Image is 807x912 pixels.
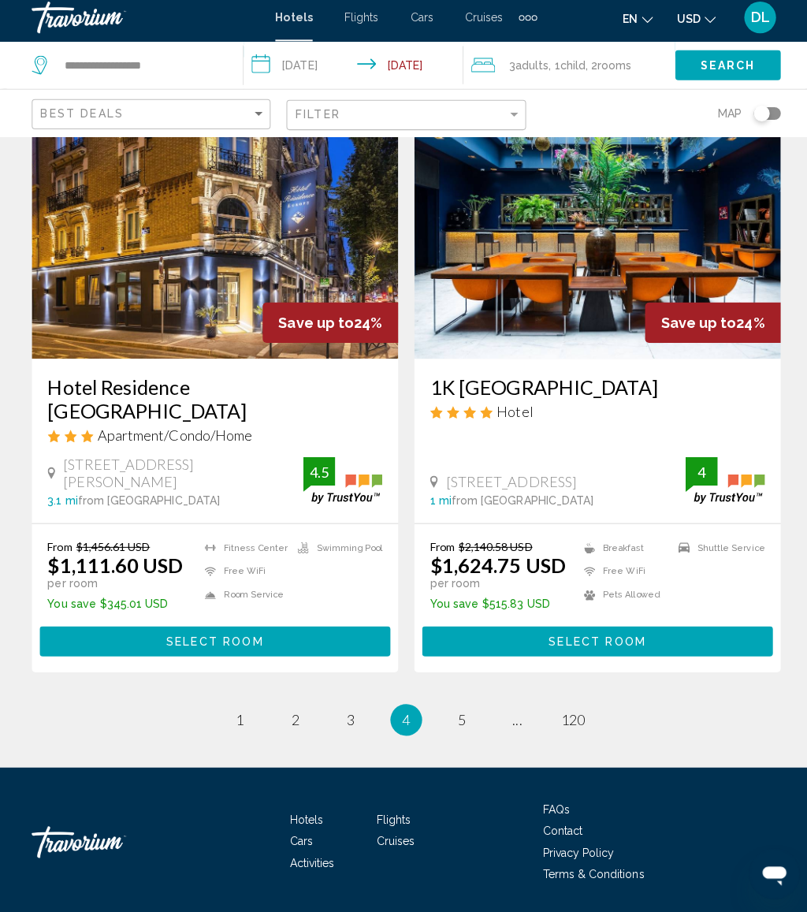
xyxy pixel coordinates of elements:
[619,13,649,36] button: Change language
[681,460,760,507] img: trustyou-badge.svg
[713,108,737,130] span: Map
[301,460,380,507] img: trustyou-badge.svg
[666,542,760,558] li: Shuttle Service
[47,556,182,579] ins: $1,111.60 USD
[506,60,545,82] span: 3
[671,56,775,85] button: Search
[195,566,288,582] li: Free WiFi
[293,114,338,126] span: Filter
[681,466,712,485] div: 4
[427,406,760,423] div: 4 star Hotel
[427,542,452,556] span: From
[672,13,711,36] button: Change currency
[462,17,500,30] a: Cruises
[427,497,448,510] span: 1 mi
[419,628,768,657] button: Select Room
[301,466,333,485] div: 4.5
[456,542,529,556] del: $2,140.58 USD
[656,318,731,335] span: Save up to
[539,868,640,880] span: Terms & Conditions
[746,16,764,32] span: DL
[40,114,264,127] mat-select: Sort by
[427,600,562,612] p: $515.83 USD
[40,113,123,125] span: Best Deals
[744,849,794,899] iframe: Botón para iniciar la ventana de mensajería
[47,378,380,426] a: Hotel Residence [GEOGRAPHIC_DATA]
[39,632,388,650] a: Select Room
[407,17,430,30] a: Cars
[512,65,545,77] span: Adults
[411,110,775,363] img: Hotel image
[277,318,351,335] span: Save up to
[572,542,666,558] li: Breakfast
[427,600,475,612] span: You save
[32,8,258,39] a: Travorium
[419,632,768,650] a: Select Room
[165,638,262,650] span: Select Room
[493,406,530,423] span: Hotel
[515,11,534,36] button: Extra navigation items
[288,814,322,827] a: Hotels
[77,497,218,510] span: from [GEOGRAPHIC_DATA]
[32,110,396,363] img: Hotel image
[672,19,696,32] span: USD
[557,713,581,730] span: 120
[443,476,573,493] span: [STREET_ADDRESS]
[97,430,251,447] span: Apartment/Condo/Home
[400,713,407,730] span: 4
[572,566,666,582] li: Free WiFi
[572,590,666,605] li: Pets Allowed
[47,600,182,612] p: $345.01 USD
[234,713,242,730] span: 1
[737,112,775,126] button: Toggle map
[261,307,396,347] div: 24%
[641,307,775,347] div: 24%
[288,542,380,558] li: Swimming Pool
[39,628,388,657] button: Select Room
[76,542,149,556] del: $1,456.61 USD
[284,105,522,137] button: Filter
[539,847,610,859] a: Privacy Policy
[539,804,566,817] a: FAQs
[509,713,519,730] span: ...
[556,65,582,77] span: Child
[374,836,412,848] a: Cruises
[448,497,589,510] span: from [GEOGRAPHIC_DATA]
[374,814,408,827] a: Flights
[195,590,288,605] li: Room Service
[427,378,760,402] a: 1K [GEOGRAPHIC_DATA]
[460,47,671,95] button: Travelers: 3 adults, 1 child
[273,17,311,30] a: Hotels
[342,17,376,30] a: Flights
[695,65,750,78] span: Search
[47,497,77,510] span: 3.1 mi
[47,542,72,556] span: From
[427,556,562,579] ins: $1,624.75 USD
[539,825,578,838] a: Contact
[619,19,634,32] span: en
[195,542,288,558] li: Fitness Center
[288,857,333,869] a: Activities
[288,836,311,848] a: Cars
[47,600,95,612] span: You save
[455,713,463,730] span: 5
[47,579,182,592] p: per room
[32,705,775,737] ul: Pagination
[545,60,582,82] span: , 1
[344,713,352,730] span: 3
[289,713,297,730] span: 2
